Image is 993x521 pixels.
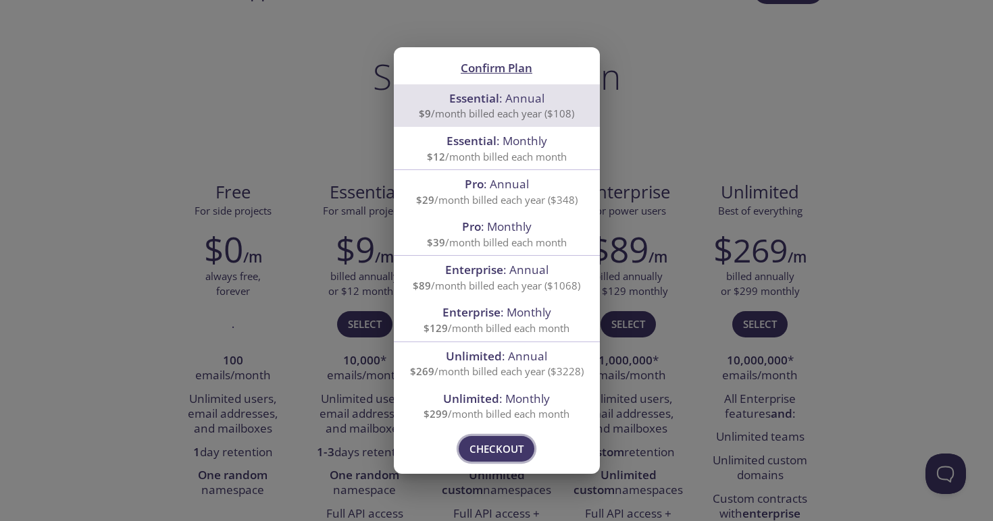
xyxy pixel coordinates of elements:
[447,133,496,148] span: Essential
[427,150,567,163] span: /month billed each month
[394,84,600,127] div: Essential: Annual$9/month billed each year ($108)
[445,262,549,277] span: : Annual
[416,193,434,207] span: $29
[446,348,502,364] span: Unlimited
[443,391,499,406] span: Unlimited
[465,176,529,192] span: : Annual
[447,133,547,148] span: : Monthly
[394,298,600,341] div: Enterprise: Monthly$129/month billed each month
[394,170,600,213] div: Pro: Annual$29/month billed each year ($348)
[413,279,580,292] span: /month billed each year ($1068)
[416,193,578,207] span: /month billed each year ($348)
[394,127,600,169] div: Essential: Monthly$12/month billed each month
[410,364,584,378] span: /month billed each year ($3228)
[413,279,431,292] span: $89
[394,342,600,385] div: Unlimited: Annual$269/month billed each year ($3228)
[427,150,445,163] span: $12
[394,385,600,427] div: Unlimited: Monthly$299/month billed each month
[462,219,481,234] span: Pro
[394,84,600,427] ul: confirm plan selection
[410,364,434,378] span: $269
[442,304,551,320] span: : Monthly
[424,321,569,335] span: /month billed each month
[449,90,544,106] span: : Annual
[459,436,534,462] button: Checkout
[442,304,501,320] span: Enterprise
[449,90,499,106] span: Essential
[419,107,431,120] span: $9
[469,440,524,458] span: Checkout
[462,219,532,234] span: : Monthly
[424,407,569,420] span: /month billed each month
[446,348,547,364] span: : Annual
[394,213,600,255] div: Pro: Monthly$39/month billed each month
[419,107,574,120] span: /month billed each year ($108)
[465,176,484,192] span: Pro
[461,60,532,76] span: Confirm Plan
[424,321,448,335] span: $129
[427,236,445,249] span: $39
[443,391,550,406] span: : Monthly
[424,407,448,420] span: $299
[445,262,503,277] span: Enterprise
[394,256,600,298] div: Enterprise: Annual$89/month billed each year ($1068)
[427,236,567,249] span: /month billed each month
